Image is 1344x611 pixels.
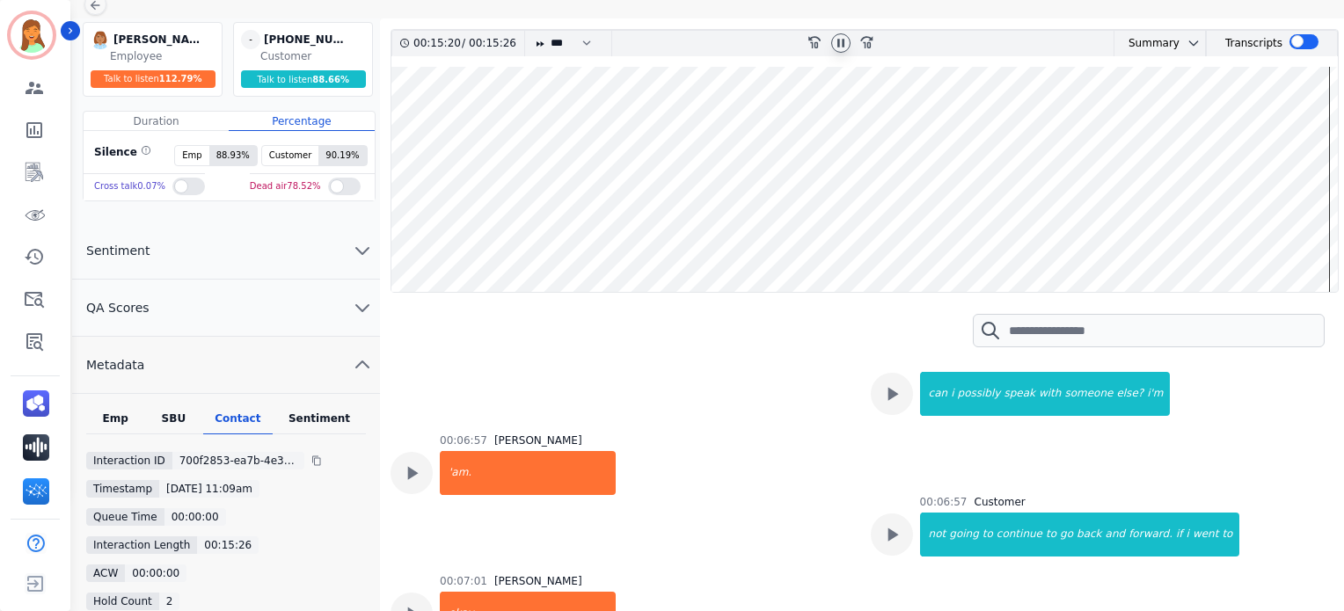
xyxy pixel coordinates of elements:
[1191,513,1221,556] div: went
[922,513,948,556] div: not
[1114,372,1145,416] div: else?
[1127,513,1174,556] div: forward.
[1174,513,1185,556] div: if
[1220,513,1239,556] div: to
[440,574,487,588] div: 00:07:01
[94,174,165,200] div: Cross talk 0.07 %
[1145,372,1170,416] div: i'm
[125,564,186,582] div: 00:00:00
[981,513,995,556] div: to
[241,70,366,88] div: Talk to listen
[352,297,373,318] svg: chevron down
[144,411,202,434] div: SBU
[72,242,164,259] span: Sentiment
[159,593,180,610] div: 2
[86,536,197,554] div: Interaction Length
[110,49,218,63] div: Employee
[86,564,125,582] div: ACW
[1002,372,1037,416] div: speak
[352,354,373,375] svg: chevron up
[352,240,373,261] svg: chevron down
[264,30,352,49] div: [PHONE_NUMBER]
[494,574,582,588] div: [PERSON_NAME]
[465,31,514,56] div: 00:15:26
[318,146,366,165] span: 90.19 %
[91,70,215,88] div: Talk to listen
[84,112,229,131] div: Duration
[159,480,259,498] div: [DATE] 11:09am
[175,146,208,165] span: Emp
[947,513,981,556] div: going
[413,31,462,56] div: 00:15:20
[413,31,521,56] div: /
[11,14,53,56] img: Bordered avatar
[172,452,304,469] div: 700f2853-ea7b-4e33-a1bc-327289473469
[159,74,202,84] span: 112.79 %
[1187,36,1201,50] svg: chevron down
[1104,513,1128,556] div: and
[86,452,172,469] div: Interaction ID
[86,508,164,526] div: Queue Time
[1044,513,1058,556] div: to
[1185,513,1191,556] div: i
[440,433,487,447] div: 00:06:57
[86,593,159,610] div: Hold Count
[203,411,274,434] div: Contact
[1063,372,1114,416] div: someone
[72,280,380,337] button: QA Scores chevron down
[273,411,366,434] div: Sentiment
[949,372,955,416] div: i
[229,112,374,131] div: Percentage
[72,299,164,316] span: QA Scores
[197,536,259,554] div: 00:15:26
[1058,513,1075,556] div: go
[209,146,257,165] span: 88.93 %
[241,30,260,49] span: -
[922,372,950,416] div: can
[1037,372,1063,416] div: with
[920,495,968,509] div: 00:06:57
[86,480,159,498] div: Timestamp
[1075,513,1104,556] div: back
[494,433,582,447] div: [PERSON_NAME]
[1225,31,1282,56] div: Transcripts
[72,222,380,280] button: Sentiment chevron down
[1114,31,1180,56] div: Summary
[975,495,1026,509] div: Customer
[86,411,144,434] div: Emp
[113,30,201,49] div: [PERSON_NAME]
[442,451,616,495] div: 'am.
[956,372,1003,416] div: possibly
[312,75,349,84] span: 88.66 %
[995,513,1044,556] div: continue
[72,356,158,374] span: Metadata
[1180,36,1201,50] button: chevron down
[260,49,369,63] div: Customer
[72,337,380,394] button: Metadata chevron up
[164,508,226,526] div: 00:00:00
[250,174,321,200] div: Dead air 78.52 %
[262,146,319,165] span: Customer
[91,145,151,166] div: Silence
